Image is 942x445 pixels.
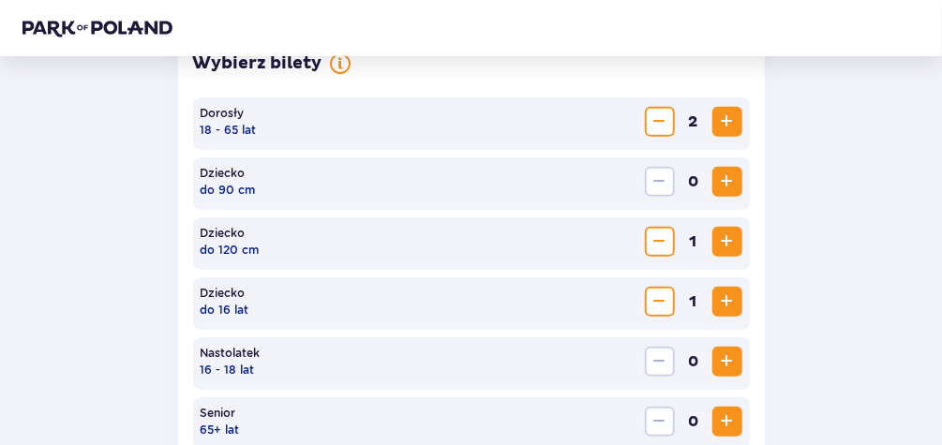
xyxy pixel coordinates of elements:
span: 0 [679,167,709,197]
h2: Wybierz bilety [193,52,322,75]
button: Zwiększ [712,407,742,437]
p: 65+ lat [201,422,240,438]
p: Dziecko [201,225,246,242]
button: Zwiększ [712,107,742,137]
p: 16 - 18 lat [201,362,255,378]
span: 1 [679,227,709,257]
button: Zmniejsz [645,107,675,137]
button: Zmniejsz [645,287,675,317]
p: Dziecko [201,165,246,182]
p: Dorosły [201,105,245,122]
span: 2 [679,107,709,137]
button: Zwiększ [712,287,742,317]
p: do 16 lat [201,302,249,319]
p: do 120 cm [201,242,260,259]
p: 18 - 65 lat [201,122,257,139]
span: 1 [679,287,709,317]
button: Zwiększ [712,347,742,377]
p: do 90 cm [201,182,256,199]
span: 0 [679,347,709,377]
button: Zwiększ [712,227,742,257]
button: Zmniejsz [645,347,675,377]
button: Zmniejsz [645,167,675,197]
p: Nastolatek [201,345,261,362]
span: 0 [679,407,709,437]
p: Dziecko [201,285,246,302]
p: Senior [201,405,236,422]
img: Park of Poland logo [22,19,172,37]
button: Zmniejsz [645,407,675,437]
button: Zwiększ [712,167,742,197]
button: Zmniejsz [645,227,675,257]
